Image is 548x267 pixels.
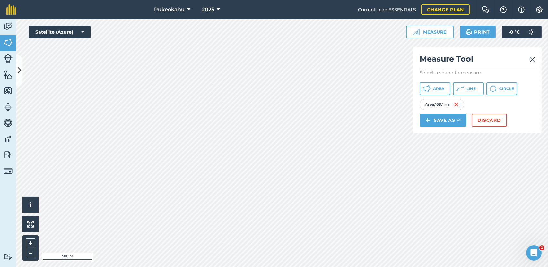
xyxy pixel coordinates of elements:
button: Measure [406,26,454,38]
img: svg+xml;base64,PD94bWwgdmVyc2lvbj0iMS4wIiBlbmNvZGluZz0idXRmLTgiPz4KPCEtLSBHZW5lcmF0b3I6IEFkb2JlIE... [4,166,13,175]
span: 2025 [202,6,214,13]
button: Save as [420,114,466,127]
img: svg+xml;base64,PD94bWwgdmVyc2lvbj0iMS4wIiBlbmNvZGluZz0idXRmLTgiPz4KPCEtLSBHZW5lcmF0b3I6IEFkb2JlIE... [4,102,13,112]
img: svg+xml;base64,PHN2ZyB4bWxucz0iaHR0cDovL3d3dy53My5vcmcvMjAwMC9zdmciIHdpZHRoPSI1NiIgaGVpZ2h0PSI2MC... [4,70,13,79]
span: Circle [499,86,514,91]
button: + [26,238,35,248]
button: -0 °C [502,26,542,38]
div: Area : 109.1 Ha [420,99,464,110]
img: svg+xml;base64,PHN2ZyB4bWxucz0iaHR0cDovL3d3dy53My5vcmcvMjAwMC9zdmciIHdpZHRoPSIxOSIgaGVpZ2h0PSIyNC... [466,28,472,36]
img: svg+xml;base64,PHN2ZyB4bWxucz0iaHR0cDovL3d3dy53My5vcmcvMjAwMC9zdmciIHdpZHRoPSI1NiIgaGVpZ2h0PSI2MC... [4,38,13,47]
img: A question mark icon [500,6,507,13]
img: svg+xml;base64,PD94bWwgdmVyc2lvbj0iMS4wIiBlbmNvZGluZz0idXRmLTgiPz4KPCEtLSBHZW5lcmF0b3I6IEFkb2JlIE... [4,118,13,128]
img: svg+xml;base64,PHN2ZyB4bWxucz0iaHR0cDovL3d3dy53My5vcmcvMjAwMC9zdmciIHdpZHRoPSIyMiIgaGVpZ2h0PSIzMC... [529,56,535,63]
button: Area [420,82,450,95]
button: Discard [472,114,507,127]
span: Line [466,86,476,91]
p: Select a shape to measure [420,70,535,76]
button: Print [460,26,496,38]
img: A cog icon [535,6,543,13]
img: svg+xml;base64,PD94bWwgdmVyc2lvbj0iMS4wIiBlbmNvZGluZz0idXRmLTgiPz4KPCEtLSBHZW5lcmF0b3I6IEFkb2JlIE... [525,26,538,38]
img: svg+xml;base64,PHN2ZyB4bWxucz0iaHR0cDovL3d3dy53My5vcmcvMjAwMC9zdmciIHdpZHRoPSI1NiIgaGVpZ2h0PSI2MC... [4,86,13,96]
button: Line [453,82,484,95]
span: Current plan : ESSENTIALS [358,6,416,13]
button: Satellite (Azure) [29,26,91,38]
span: -0 ° C [509,26,520,38]
img: svg+xml;base64,PD94bWwgdmVyc2lvbj0iMS4wIiBlbmNvZGluZz0idXRmLTgiPz4KPCEtLSBHZW5lcmF0b3I6IEFkb2JlIE... [4,22,13,31]
span: Area [433,86,444,91]
button: Circle [486,82,517,95]
img: svg+xml;base64,PHN2ZyB4bWxucz0iaHR0cDovL3d3dy53My5vcmcvMjAwMC9zdmciIHdpZHRoPSIxNyIgaGVpZ2h0PSIxNy... [518,6,525,13]
span: i [30,201,31,209]
img: Ruler icon [413,29,420,35]
img: Two speech bubbles overlapping with the left bubble in the forefront [482,6,489,13]
iframe: Intercom live chat [526,245,542,261]
a: Change plan [421,4,470,15]
img: Four arrows, one pointing top left, one top right, one bottom right and the last bottom left [27,221,34,228]
img: svg+xml;base64,PD94bWwgdmVyc2lvbj0iMS4wIiBlbmNvZGluZz0idXRmLTgiPz4KPCEtLSBHZW5lcmF0b3I6IEFkb2JlIE... [4,134,13,144]
h2: Measure Tool [420,54,535,67]
button: i [22,197,39,213]
img: svg+xml;base64,PD94bWwgdmVyc2lvbj0iMS4wIiBlbmNvZGluZz0idXRmLTgiPz4KPCEtLSBHZW5lcmF0b3I6IEFkb2JlIE... [4,254,13,260]
span: 1 [539,245,544,250]
img: svg+xml;base64,PD94bWwgdmVyc2lvbj0iMS4wIiBlbmNvZGluZz0idXRmLTgiPz4KPCEtLSBHZW5lcmF0b3I6IEFkb2JlIE... [4,150,13,160]
img: svg+xml;base64,PHN2ZyB4bWxucz0iaHR0cDovL3d3dy53My5vcmcvMjAwMC9zdmciIHdpZHRoPSIxNiIgaGVpZ2h0PSIyNC... [454,101,459,108]
img: svg+xml;base64,PHN2ZyB4bWxucz0iaHR0cDovL3d3dy53My5vcmcvMjAwMC9zdmciIHdpZHRoPSIxNCIgaGVpZ2h0PSIyNC... [425,116,430,124]
img: fieldmargin Logo [6,4,16,15]
button: – [26,248,35,257]
img: svg+xml;base64,PD94bWwgdmVyc2lvbj0iMS4wIiBlbmNvZGluZz0idXRmLTgiPz4KPCEtLSBHZW5lcmF0b3I6IEFkb2JlIE... [4,54,13,63]
span: Pukeokahu [154,6,185,13]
